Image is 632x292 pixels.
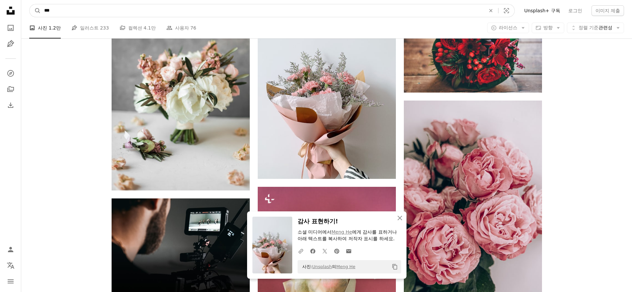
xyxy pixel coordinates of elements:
button: 클립보드에 복사하기 [389,261,401,272]
a: 일러스트 233 [71,17,109,38]
button: 라이선스 [487,23,529,33]
button: Unsplash 검색 [30,4,41,17]
a: 이메일로 공유에 공유 [343,244,355,257]
button: 언어 [4,259,17,272]
a: 탐색 [4,67,17,80]
span: 방향 [543,25,553,30]
form: 사이트 전체에서 이미지 찾기 [29,4,515,17]
span: 76 [190,24,196,32]
a: 사용자 76 [166,17,196,38]
a: Unsplash+ 구독 [520,5,564,16]
button: 방향 [532,23,564,33]
span: 라이선스 [499,25,517,30]
a: 컬렉션 4.1만 [120,17,156,38]
a: 로그인 [564,5,586,16]
a: 사진 [4,21,17,35]
span: 233 [100,24,109,32]
a: 갈색 표면에 빨간 꽃다발 [404,43,542,49]
button: 시각적 검색 [498,4,514,17]
button: 이미지 제출 [591,5,624,16]
button: 정렬 기준관련성 [567,23,624,33]
span: 관련성 [579,25,612,31]
a: 갈색 나무 테이블에 꽃다발 [258,84,396,90]
img: 갈색 표면에 빨간 꽃다발 [404,1,542,93]
a: 일러스트 [4,37,17,50]
a: Unsplash [312,264,332,269]
span: 사진: 의 [299,261,355,272]
a: Pinterest에 공유 [331,244,343,257]
a: Meng He [336,264,355,269]
a: 다운로드 내역 [4,99,17,112]
a: 홈 — Unsplash [4,4,17,19]
a: Twitter에 공유 [319,244,331,257]
a: 컬렉션 [4,83,17,96]
a: Meng He [331,229,352,235]
span: 정렬 기준 [579,25,598,30]
h3: 감사 표현하기! [298,217,401,226]
a: 테이블 위에 앉아 있는 꽃다발 [112,84,250,90]
p: 소셜 미디어에서 에게 감사를 표하거나 아래 텍스트를 복사하여 저작자 표시를 하세요. [298,229,401,242]
button: 메뉴 [4,275,17,288]
span: 4.1만 [143,24,155,32]
button: 삭제 [484,4,498,17]
a: 클로즈업 사진의 분홍색 장미 [404,220,542,226]
a: 로그인 / 가입 [4,243,17,256]
a: Facebook에 공유 [307,244,319,257]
